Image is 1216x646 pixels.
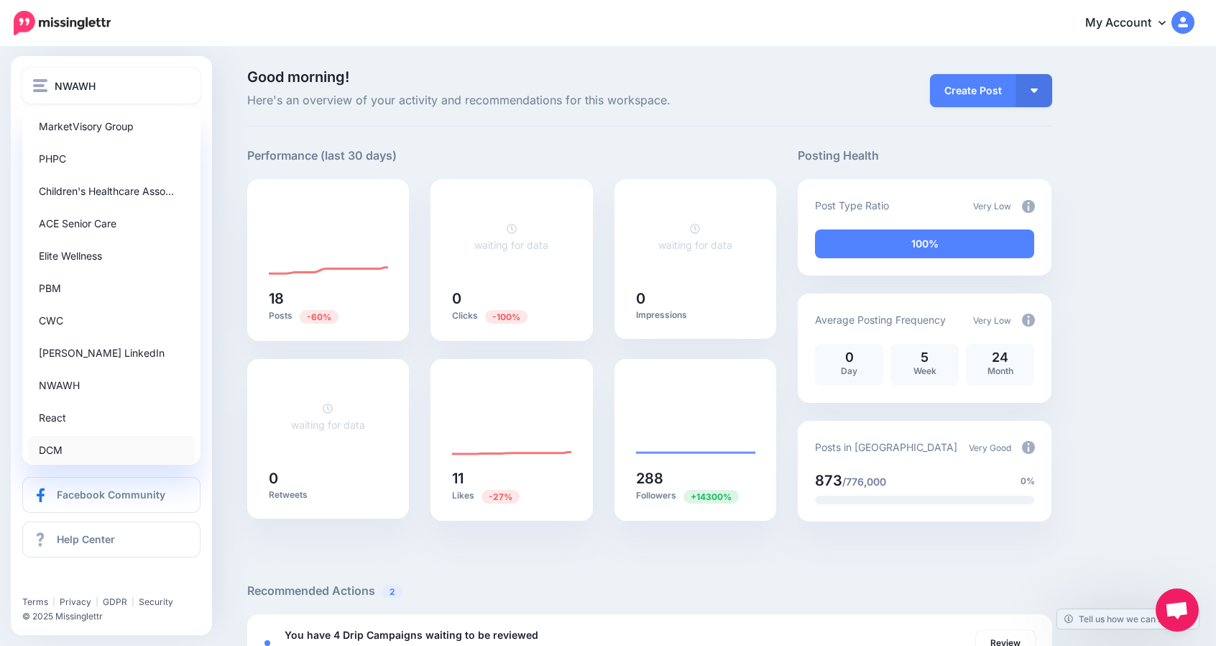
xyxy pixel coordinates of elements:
[1057,609,1199,629] a: Tell us how we can improve
[452,309,571,323] p: Clicks
[969,442,1011,453] span: Very Good
[269,489,388,501] p: Retweets
[33,79,47,92] img: menu.png
[291,402,365,431] a: waiting for data
[264,640,270,646] div: <div class='status-dot small red margin-right'></div>Error
[247,147,397,165] h5: Performance (last 30 days)
[973,315,1011,326] span: Very Low
[22,522,201,558] a: Help Center
[22,609,209,624] li: © 2025 Missinglettr
[60,596,91,607] a: Privacy
[1071,6,1194,41] a: My Account
[28,436,195,464] a: DCM
[22,596,48,607] a: Terms
[57,533,115,545] span: Help Center
[815,197,889,214] p: Post Type Ratio
[930,74,1016,107] a: Create Post
[636,489,755,503] p: Followers
[973,351,1027,364] p: 24
[474,222,548,251] a: waiting for data
[485,310,528,324] span: Previous period: 38
[798,147,1051,165] h5: Posting Health
[28,339,195,367] a: [PERSON_NAME] LinkedIn
[57,488,165,501] span: Facebook Community
[815,439,957,455] p: Posts in [GEOGRAPHIC_DATA]
[28,371,195,399] a: NWAWH
[14,11,111,35] img: Missinglettr
[247,68,349,86] span: Good morning!
[139,596,173,607] a: Security
[28,306,195,335] a: CWC
[22,576,132,590] iframe: Twitter Follow Button
[28,145,195,173] a: PHPC
[1022,200,1035,213] img: info-circle-grey.png
[973,201,1011,211] span: Very Low
[247,582,1052,600] h5: Recommended Actions
[22,477,201,513] a: Facebook Community
[269,291,388,306] h5: 18
[269,471,388,486] h5: 0
[103,596,127,607] a: GDPR
[815,229,1034,258] div: 100% of your posts in the last 30 days have been from Drip Campaigns
[28,209,195,237] a: ACE Senior Care
[482,490,520,504] span: Previous period: 15
[285,629,538,641] b: You have 4 Drip Campaigns waiting to be reviewed
[658,222,732,251] a: waiting for data
[28,112,195,140] a: MarketVisory Group
[52,596,55,607] span: |
[987,365,1013,376] span: Month
[1031,88,1038,93] img: arrow-down-white.png
[452,291,571,306] h5: 0
[28,404,195,432] a: React
[815,311,946,328] p: Average Posting Frequency
[913,365,936,376] span: Week
[96,596,98,607] span: |
[815,472,842,489] span: 873
[636,291,755,306] h5: 0
[22,68,201,104] button: NWAWH
[1022,314,1035,327] img: info-circle-grey.png
[683,490,739,504] span: Previous period: 2
[247,91,777,110] span: Here's an overview of your activity and recommendations for this workspace.
[28,177,195,205] a: Children's Healthcare Asso…
[269,309,388,323] p: Posts
[300,310,338,324] span: Previous period: 45
[636,309,755,321] p: Impressions
[1021,474,1035,488] span: 0%
[452,471,571,486] h5: 11
[898,351,952,364] p: 5
[132,596,134,607] span: |
[28,242,195,270] a: Elite Wellness
[452,489,571,503] p: Likes
[1156,588,1199,632] a: Open chat
[841,365,857,376] span: Day
[636,471,755,486] h5: 288
[28,274,195,302] a: PBM
[1022,441,1035,454] img: info-circle-grey.png
[842,476,886,488] span: /776,000
[822,351,876,364] p: 0
[382,585,402,599] span: 2
[55,78,96,94] span: NWAWH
